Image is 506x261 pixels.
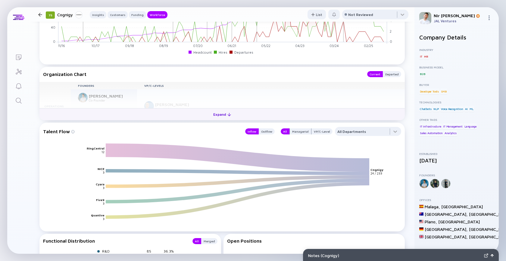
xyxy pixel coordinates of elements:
div: Plano , [425,219,437,224]
div: Talent Flow [43,127,239,136]
div: Notes ( Cognigy ) [308,253,482,258]
button: List [308,10,326,19]
button: Outflow [259,128,275,134]
text: Five9 [96,198,105,202]
img: United States Flag [419,219,423,224]
div: Workforce [147,12,167,18]
button: All [281,128,289,134]
img: Menu [487,15,492,20]
button: Workforce [147,11,167,18]
tspan: 10/17 [92,44,99,48]
text: 12 [102,150,105,154]
div: Organization Chart [43,71,361,77]
div: Established [419,152,494,156]
div: [GEOGRAPHIC_DATA] , [425,234,468,239]
div: 85 [147,249,161,253]
tspan: 2 [390,29,392,33]
text: NICE [98,167,105,171]
div: R&D [102,249,144,253]
button: Merged [201,238,217,244]
div: Chatbots [419,106,432,112]
img: Australia Flag [419,212,423,216]
div: Customers [108,12,128,18]
div: [GEOGRAPHIC_DATA] [438,219,480,224]
div: IT Infrastructure [419,123,442,129]
div: Sales Automation [419,130,443,136]
div: Other Tags [419,118,494,121]
div: NLP [433,106,439,112]
div: Functional Distribution [43,238,186,244]
tspan: 03/24 [330,44,339,48]
img: Expand Notes [484,253,488,258]
div: Funding [129,12,146,18]
button: VP/C-Level [311,128,333,134]
div: Voice Recognition [440,106,464,112]
img: Germany Flag [419,227,423,231]
tspan: 04/23 [295,44,305,48]
div: Managerial [290,128,311,134]
text: 24 / 233 [370,172,382,175]
img: United Kingdom Flag [419,234,423,239]
text: Quantive [91,213,105,217]
div: Nir [PERSON_NAME] [434,13,484,18]
div: B2B [419,71,426,77]
button: Expand [39,108,405,120]
div: [GEOGRAPHIC_DATA] , [425,212,468,217]
div: IT Management [442,123,463,129]
tspan: 0 [53,40,56,44]
div: Cognigy [57,11,83,18]
tspan: 11/16 [58,44,65,48]
div: [GEOGRAPHIC_DATA] , [425,227,468,232]
a: Reminders [7,78,30,93]
button: All [192,238,201,244]
div: SMB [440,88,447,94]
div: Insights [90,12,106,18]
text: RingCentral [87,146,105,150]
tspan: 06/21 [227,44,236,48]
tspan: 05/22 [261,44,270,48]
a: Search [7,93,30,107]
div: Malaga , [425,204,440,209]
div: IT [419,53,423,59]
text: 3 [103,171,105,175]
div: AI [464,106,468,112]
div: 36.3% [164,249,178,253]
div: [GEOGRAPHIC_DATA] [441,204,483,209]
img: Spain Flag [419,204,423,209]
h2: Company Details [419,34,494,41]
div: Buyer [419,83,494,86]
div: JAL Ventures [434,19,484,23]
div: Open Positions [227,238,401,244]
button: Inflow [245,128,259,134]
div: Analytics [444,130,457,136]
div: Industry [419,48,494,52]
img: Open Notes [491,254,494,257]
button: Departed [383,71,401,77]
a: Lists [7,49,30,64]
text: 3 [103,202,105,205]
text: Cyara [96,183,105,186]
div: [DATE] [419,157,494,164]
button: Insights [90,11,106,18]
tspan: 08/19 [159,44,168,48]
div: ML [469,106,474,112]
text: Cognigy [370,168,383,172]
button: Customers [108,11,128,18]
div: Expand [210,110,235,119]
a: Investor Map [7,64,30,78]
div: Not Reviewed [348,12,373,17]
div: Current [367,71,383,77]
div: Founders [419,173,494,177]
tspan: 07/20 [193,44,203,48]
button: Managerial [289,128,311,134]
tspan: 02/25 [364,44,373,48]
div: Technologies [419,100,494,104]
text: 3 [103,186,105,190]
